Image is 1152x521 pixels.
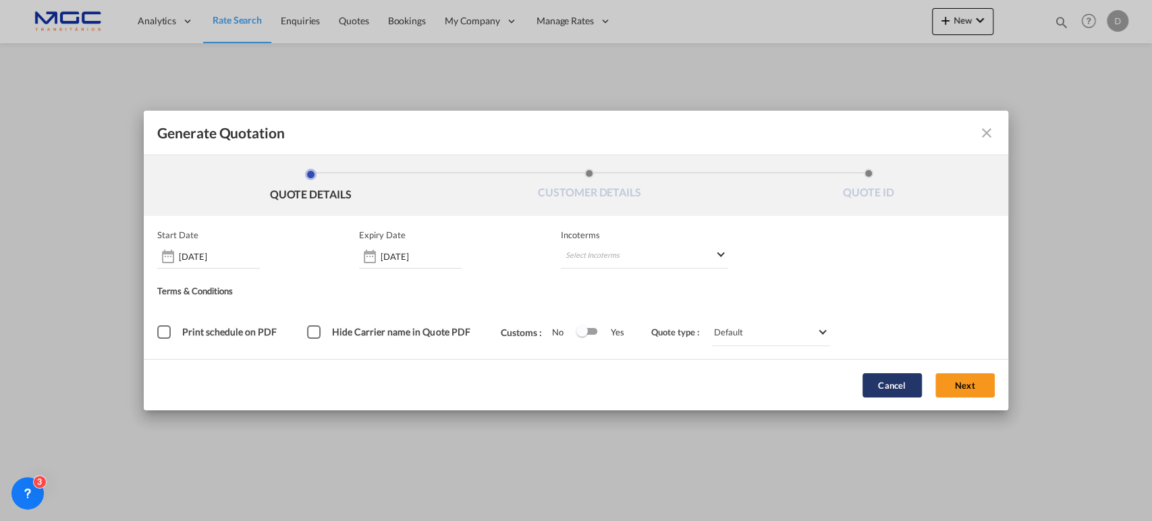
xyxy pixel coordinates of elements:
[551,327,576,337] span: No
[561,244,728,269] md-select: Select Incoterms
[359,229,406,240] p: Expiry Date
[179,251,260,262] input: Start date
[307,325,473,339] md-checkbox: Hide Carrier name in Quote PDF
[381,251,462,262] input: Expiry date
[157,325,280,339] md-checkbox: Print schedule on PDF
[576,322,597,342] md-switch: Switch 1
[561,229,728,240] span: Incoterms
[651,327,709,337] span: Quote type :
[979,125,995,141] md-icon: icon-close fg-AAA8AD cursor m-0
[157,285,576,302] div: Terms & Conditions
[935,373,995,397] button: Next
[597,327,624,337] span: Yes
[450,169,729,205] li: CUSTOMER DETAILS
[144,111,1008,410] md-dialog: Generate QuotationQUOTE ...
[713,327,742,337] div: Default
[157,124,284,142] span: Generate Quotation
[862,373,922,397] button: Cancel
[182,326,277,337] span: Print schedule on PDF
[332,326,470,337] span: Hide Carrier name in Quote PDF
[729,169,1008,205] li: QUOTE ID
[171,169,449,205] li: QUOTE DETAILS
[500,327,551,338] span: Customs :
[157,229,198,240] p: Start Date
